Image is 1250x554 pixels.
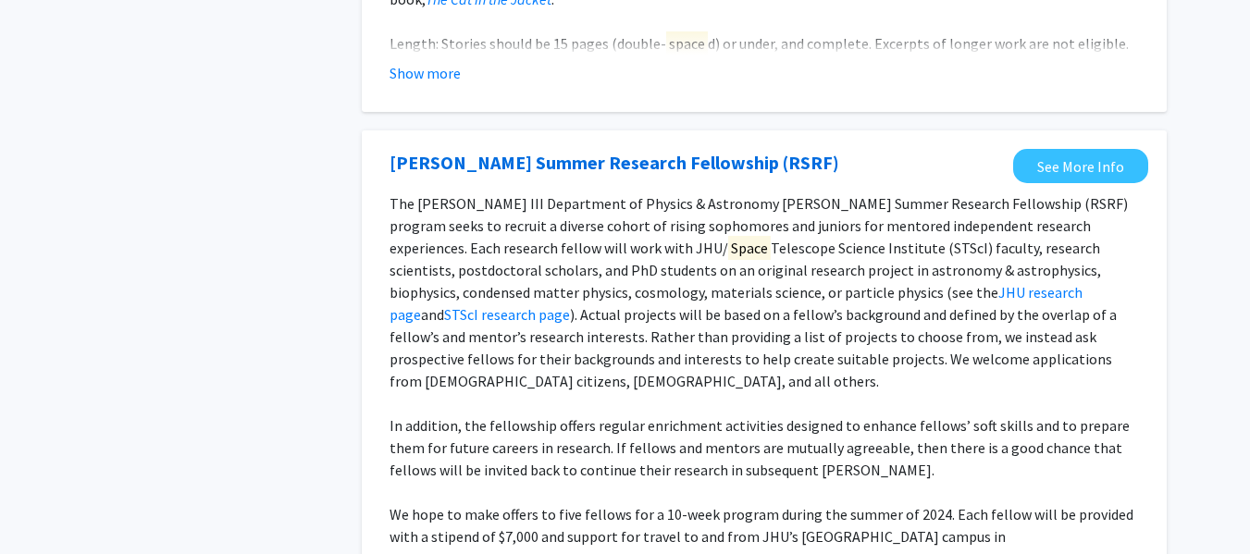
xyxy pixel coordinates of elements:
p: Length: Stories should be 15 pages (double- d) or under, and complete. Excerpts of longer work ar... [390,32,1139,55]
a: Opens in a new tab [390,149,839,177]
a: Opens in a new tab [1013,149,1148,183]
button: Show more [390,62,461,84]
a: STScI research page [444,305,570,324]
p: In addition, the fellowship offers regular enrichment activities designed to enhance fellows’ sof... [390,414,1139,481]
iframe: Chat [14,471,79,540]
mark: space [666,31,708,55]
mark: Space [728,236,771,260]
p: The [PERSON_NAME] III Department of Physics & Astronomy [PERSON_NAME] Summer Research Fellowship ... [390,192,1139,392]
